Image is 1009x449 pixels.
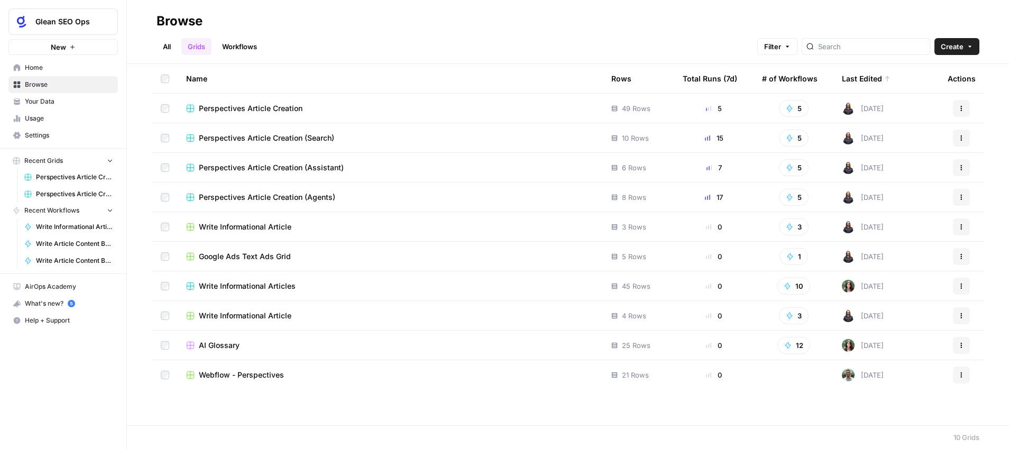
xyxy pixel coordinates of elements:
[199,103,302,114] span: Perspectives Article Creation
[20,186,118,203] a: Perspectives Article Creation (Search)
[622,222,646,232] span: 3 Rows
[842,280,855,292] img: s91dr5uyxbqpg2czwscdalqhdn4p
[842,132,884,144] div: [DATE]
[25,316,113,325] span: Help + Support
[779,218,809,235] button: 3
[9,296,117,311] div: What's new?
[186,162,594,173] a: Perspectives Article Creation (Assistant)
[186,192,594,203] a: Perspectives Article Creation (Agents)
[818,41,925,52] input: Search
[25,282,113,291] span: AirOps Academy
[683,370,745,380] div: 0
[842,161,884,174] div: [DATE]
[842,309,884,322] div: [DATE]
[199,310,291,321] span: Write Informational Article
[8,278,118,295] a: AirOps Academy
[8,93,118,110] a: Your Data
[8,295,118,312] button: What's new? 5
[216,38,263,55] a: Workflows
[25,97,113,106] span: Your Data
[8,8,118,35] button: Workspace: Glean SEO Ops
[779,130,809,146] button: 5
[842,161,855,174] img: pjjqhtlm6d3vtymkaxtpwkzeaz0z
[186,251,594,262] a: Google Ads Text Ads Grid
[683,222,745,232] div: 0
[683,192,745,203] div: 17
[8,312,118,329] button: Help + Support
[25,114,113,123] span: Usage
[181,38,212,55] a: Grids
[842,102,884,115] div: [DATE]
[622,192,646,203] span: 8 Rows
[36,256,113,265] span: Write Article Content Brief (Search)
[683,340,745,351] div: 0
[779,189,809,206] button: 5
[186,370,594,380] a: Webflow - Perspectives
[199,133,334,143] span: Perspectives Article Creation (Search)
[683,162,745,173] div: 7
[20,252,118,269] a: Write Article Content Brief (Search)
[8,127,118,144] a: Settings
[842,191,884,204] div: [DATE]
[36,189,113,199] span: Perspectives Article Creation (Search)
[186,133,594,143] a: Perspectives Article Creation (Search)
[683,133,745,143] div: 15
[157,38,177,55] a: All
[764,41,781,52] span: Filter
[35,16,99,27] span: Glean SEO Ops
[941,41,964,52] span: Create
[683,103,745,114] div: 5
[199,222,291,232] span: Write Informational Article
[842,102,855,115] img: pjjqhtlm6d3vtymkaxtpwkzeaz0z
[199,370,284,380] span: Webflow - Perspectives
[842,64,891,93] div: Last Edited
[157,13,203,30] div: Browse
[842,191,855,204] img: pjjqhtlm6d3vtymkaxtpwkzeaz0z
[24,156,63,166] span: Recent Grids
[777,278,810,295] button: 10
[777,337,810,354] button: 12
[757,38,797,55] button: Filter
[186,103,594,114] a: Perspectives Article Creation
[199,192,335,203] span: Perspectives Article Creation (Agents)
[20,218,118,235] a: Write Informational Article Body (Agents)
[622,103,650,114] span: 49 Rows
[186,340,594,351] a: AI Glossary
[622,281,650,291] span: 45 Rows
[36,172,113,182] span: Perspectives Article Creation
[12,12,31,31] img: Glean SEO Ops Logo
[683,251,745,262] div: 0
[8,203,118,218] button: Recent Workflows
[25,131,113,140] span: Settings
[842,369,884,381] div: [DATE]
[683,310,745,321] div: 0
[36,239,113,249] span: Write Article Content Brief (Agents)
[622,340,650,351] span: 25 Rows
[70,301,72,306] text: 5
[622,133,649,143] span: 10 Rows
[842,221,884,233] div: [DATE]
[622,162,646,173] span: 6 Rows
[199,251,291,262] span: Google Ads Text Ads Grid
[842,339,884,352] div: [DATE]
[842,132,855,144] img: pjjqhtlm6d3vtymkaxtpwkzeaz0z
[948,64,976,93] div: Actions
[24,206,79,215] span: Recent Workflows
[68,300,75,307] a: 5
[934,38,979,55] button: Create
[51,42,66,52] span: New
[20,235,118,252] a: Write Article Content Brief (Agents)
[779,307,809,324] button: 3
[683,281,745,291] div: 0
[186,64,594,93] div: Name
[8,76,118,93] a: Browse
[762,64,818,93] div: # of Workflows
[842,250,855,263] img: pjjqhtlm6d3vtymkaxtpwkzeaz0z
[842,221,855,233] img: pjjqhtlm6d3vtymkaxtpwkzeaz0z
[20,169,118,186] a: Perspectives Article Creation
[842,339,855,352] img: s91dr5uyxbqpg2czwscdalqhdn4p
[953,432,979,443] div: 10 Grids
[36,222,113,232] span: Write Informational Article Body (Agents)
[25,63,113,72] span: Home
[8,59,118,76] a: Home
